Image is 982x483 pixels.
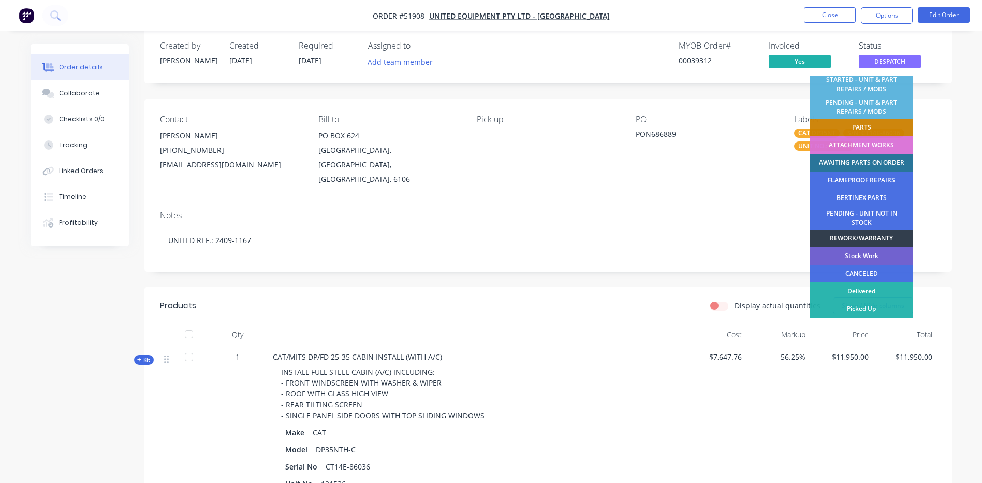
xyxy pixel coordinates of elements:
[804,7,856,23] button: Close
[362,55,438,69] button: Add team member
[321,459,374,474] div: CT14E-86036
[683,324,746,345] div: Cost
[318,115,460,124] div: Bill to
[299,55,321,65] span: [DATE]
[318,129,460,143] div: PO BOX 624
[312,442,360,457] div: DP35NTH-C
[810,324,873,345] div: Price
[794,141,855,151] div: UNIT NO.: 121536
[160,115,302,124] div: Contact
[810,265,913,282] div: CANCELED
[59,63,103,72] div: Order details
[160,55,217,66] div: [PERSON_NAME]
[810,282,913,300] div: Delivered
[285,459,321,474] div: Serial No
[19,8,34,23] img: Factory
[859,41,936,51] div: Status
[160,143,302,158] div: [PHONE_NUMBER]
[31,80,129,106] button: Collaborate
[160,129,302,172] div: [PERSON_NAME][PHONE_NUMBER][EMAIL_ADDRESS][DOMAIN_NAME]
[281,367,485,420] span: INSTALL FULL STEEL CABIN (A/C) INCLUDING: - FRONT WINDSCREEN WITH WASHER & WIPER - ROOF WITH GLAS...
[229,41,286,51] div: Created
[861,7,913,24] button: Options
[285,442,312,457] div: Model
[918,7,970,23] button: Edit Order
[160,300,196,312] div: Products
[59,218,98,228] div: Profitability
[31,106,129,132] button: Checklists 0/0
[810,136,913,154] div: ATTACHMENT WORKS
[735,300,820,311] label: Display actual quantities
[59,115,105,124] div: Checklists 0/0
[160,41,217,51] div: Created by
[31,54,129,80] button: Order details
[810,172,913,189] div: FLAMEPROOF REPAIRS
[814,351,869,362] span: $11,950.00
[810,300,913,318] div: Picked Up
[477,115,619,124] div: Pick up
[31,210,129,236] button: Profitability
[59,192,86,202] div: Timeline
[679,41,756,51] div: MYOB Order #
[373,11,429,21] span: Order #51908 -
[309,425,330,440] div: CAT
[368,55,438,69] button: Add team member
[368,41,472,51] div: Assigned to
[160,158,302,172] div: [EMAIL_ADDRESS][DOMAIN_NAME]
[810,247,913,265] div: Stock Work
[794,115,936,124] div: Labels
[134,355,154,365] div: Kit
[810,119,913,136] div: PARTS
[299,41,356,51] div: Required
[810,189,913,207] div: BERTINEX PARTS
[31,158,129,184] button: Linked Orders
[229,55,252,65] span: [DATE]
[769,41,846,51] div: Invoiced
[636,115,778,124] div: PO
[59,166,104,176] div: Linked Orders
[636,129,765,143] div: PON686889
[810,230,913,247] div: REWORK/WARRANTY
[859,55,921,68] span: DESPATCH
[429,11,610,21] a: UNITED EQUIPMENT PTY LTD - [GEOGRAPHIC_DATA]
[160,129,302,143] div: [PERSON_NAME]
[160,210,936,220] div: Notes
[877,351,932,362] span: $11,950.00
[137,356,151,364] span: Kit
[59,140,87,150] div: Tracking
[160,224,936,256] div: UNITED REF.: 2409-1167
[318,129,460,187] div: PO BOX 624[GEOGRAPHIC_DATA], [GEOGRAPHIC_DATA], [GEOGRAPHIC_DATA], 6106
[794,129,840,138] div: CAT DP35NT
[746,324,810,345] div: Markup
[769,55,831,68] span: Yes
[859,55,921,70] button: DESPATCH
[810,73,913,96] div: STARTED - UNIT & PART REPAIRS / MODS
[31,132,129,158] button: Tracking
[59,89,100,98] div: Collaborate
[318,143,460,187] div: [GEOGRAPHIC_DATA], [GEOGRAPHIC_DATA], [GEOGRAPHIC_DATA], 6106
[285,425,309,440] div: Make
[679,55,756,66] div: 00039312
[810,207,913,230] div: PENDING - UNIT NOT IN STOCK
[207,324,269,345] div: Qty
[236,351,240,362] span: 1
[687,351,742,362] span: $7,647.76
[750,351,805,362] span: 56.25%
[873,324,936,345] div: Total
[31,184,129,210] button: Timeline
[273,352,442,362] span: CAT/MITS DP/FD 25-35 CABIN INSTALL (WITH A/C)
[810,154,913,172] div: AWAITING PARTS ON ORDER
[810,96,913,119] div: PENDING - UNIT & PART REPAIRS / MODS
